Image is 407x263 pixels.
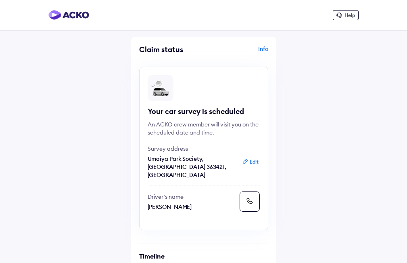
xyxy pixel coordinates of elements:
img: horizontal-gradient.png [48,10,89,20]
div: Claim status [139,45,202,54]
button: Edit [240,158,261,166]
p: Driver’s name [148,193,236,201]
p: Umaiya Park Society, [GEOGRAPHIC_DATA] 363421, [GEOGRAPHIC_DATA] [148,155,236,179]
p: [PERSON_NAME] [148,203,236,211]
div: An ACKO crew member will visit you on the scheduled date and time. [148,120,260,137]
div: Your car survey is scheduled [148,107,260,116]
p: Survey address [148,145,236,153]
span: Help [344,12,355,18]
div: Info [206,45,268,60]
h6: Timeline [139,252,268,260]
